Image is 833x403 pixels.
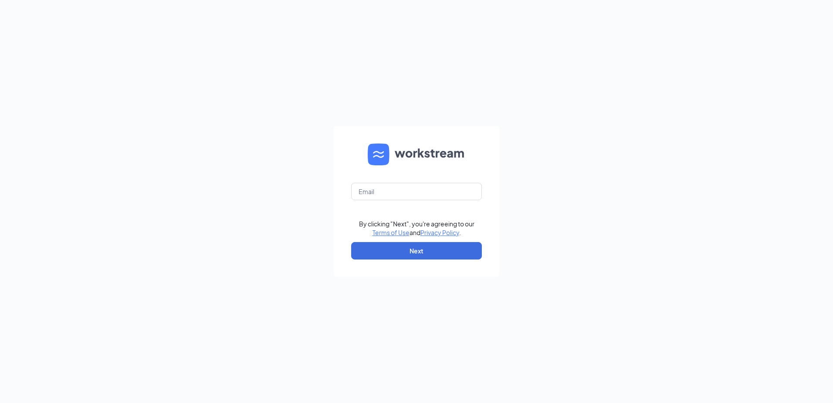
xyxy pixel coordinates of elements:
img: WS logo and Workstream text [368,143,465,165]
div: By clicking "Next", you're agreeing to our and . [359,219,474,237]
input: Email [351,183,482,200]
a: Terms of Use [372,229,410,236]
button: Next [351,242,482,260]
a: Privacy Policy [420,229,459,236]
